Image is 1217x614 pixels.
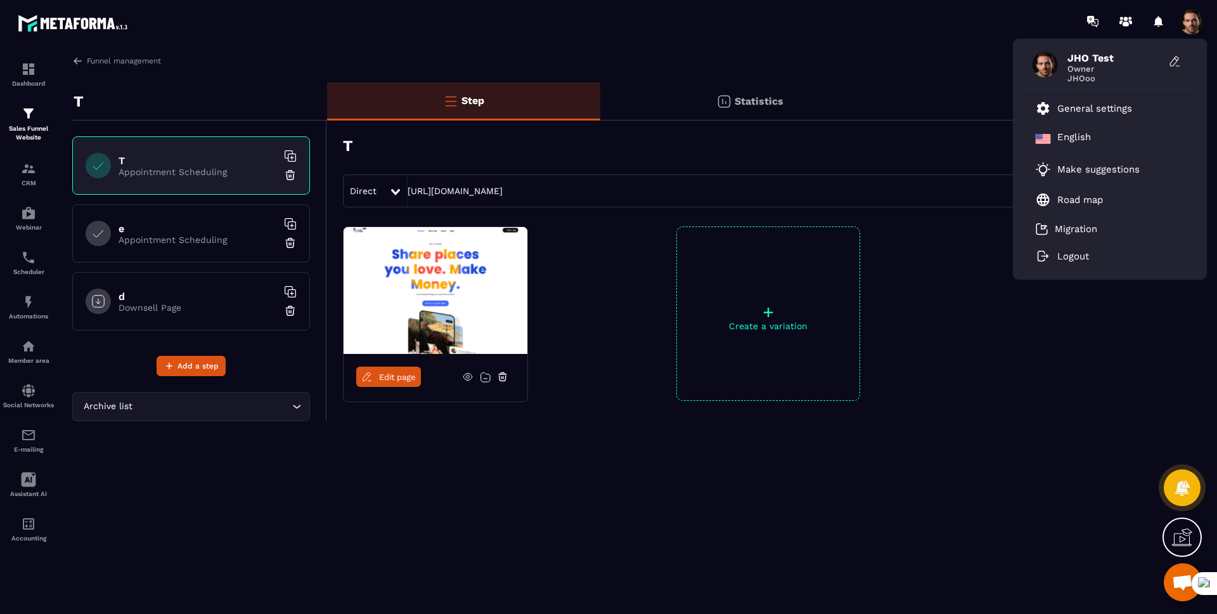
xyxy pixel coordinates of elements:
[1067,74,1162,83] span: JHOoo
[1067,64,1162,74] span: Owner
[21,339,36,354] img: automations
[21,383,36,398] img: social-network
[135,400,289,414] input: Search for option
[177,360,219,372] span: Add a step
[74,89,84,114] p: T
[72,55,84,67] img: arrow
[72,392,310,421] div: Search for option
[21,206,36,221] img: automations
[408,186,503,196] a: [URL][DOMAIN_NAME]
[3,96,54,152] a: formationformationSales Funnel Website
[343,137,353,155] h3: T
[344,227,527,354] img: image
[1036,101,1132,116] a: General settings
[21,516,36,532] img: accountant
[3,313,54,320] p: Automations
[3,535,54,542] p: Accounting
[80,400,135,414] span: Archive list
[3,224,54,231] p: Webinar
[119,155,277,167] h6: T
[1057,164,1140,175] p: Make suggestions
[350,186,377,196] span: Direct
[284,304,297,317] img: trash
[21,428,36,443] img: email
[3,462,54,507] a: Assistant AI
[119,291,277,303] h6: d
[1057,131,1091,147] p: English
[21,294,36,310] img: automations
[119,167,277,177] p: Appointment Scheduling
[716,94,731,109] img: stats.20deebd0.svg
[119,223,277,235] h6: e
[3,357,54,364] p: Member area
[21,250,36,265] img: scheduler
[3,268,54,275] p: Scheduler
[3,329,54,374] a: automationsautomationsMember area
[21,62,36,77] img: formation
[3,152,54,196] a: formationformationCRM
[119,303,277,313] p: Downsell Page
[677,321,860,331] p: Create a variation
[3,196,54,240] a: automationsautomationsWebinar
[21,106,36,121] img: formation
[18,11,132,35] img: logo
[3,374,54,418] a: social-networksocial-networkSocial Networks
[3,180,54,186] p: CRM
[1057,194,1103,206] p: Road map
[356,367,421,387] a: Edit page
[3,240,54,285] a: schedulerschedulerScheduler
[119,235,277,245] p: Appointment Scheduling
[3,490,54,497] p: Assistant AI
[1036,223,1097,235] a: Migration
[1036,192,1103,207] a: Road map
[157,356,226,376] button: Add a step
[1164,563,1202,601] div: Mở cuộc trò chuyện
[3,402,54,408] p: Social Networks
[1036,162,1169,177] a: Make suggestions
[443,93,458,108] img: bars-o.4a397970.svg
[3,80,54,87] p: Dashboard
[677,303,860,321] p: +
[3,418,54,462] a: emailemailE-mailing
[284,169,297,181] img: trash
[1055,223,1097,235] p: Migration
[1057,103,1132,114] p: General settings
[21,161,36,176] img: formation
[1057,251,1089,262] p: Logout
[379,372,416,382] span: Edit page
[461,95,484,107] p: Step
[3,124,54,142] p: Sales Funnel Website
[3,446,54,453] p: E-mailing
[3,285,54,329] a: automationsautomationsAutomations
[284,237,297,249] img: trash
[735,95,783,107] p: Statistics
[3,507,54,551] a: accountantaccountantAccounting
[3,52,54,96] a: formationformationDashboard
[1067,52,1162,64] span: JHO Test
[72,55,161,67] a: Funnel management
